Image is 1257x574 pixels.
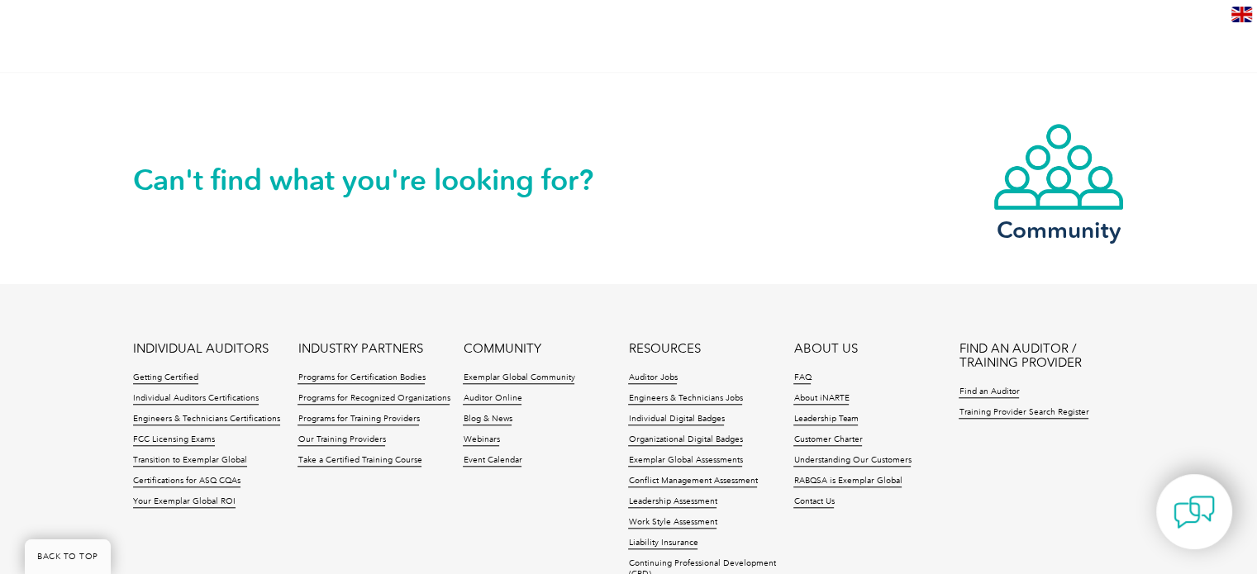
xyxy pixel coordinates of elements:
a: INDIVIDUAL AUDITORS [133,342,269,356]
a: About iNARTE [793,393,849,405]
a: Liability Insurance [628,538,698,549]
a: Programs for Certification Bodies [298,372,425,384]
a: Event Calendar [463,455,521,467]
img: en [1231,7,1252,22]
a: Customer Charter [793,434,862,446]
a: RABQSA is Exemplar Global [793,476,902,487]
a: Webinars [463,434,499,446]
a: Auditor Jobs [628,372,677,384]
img: icon-community.webp [993,122,1125,211]
a: Certifications for ASQ CQAs [133,476,240,487]
img: contact-chat.png [1174,491,1215,533]
a: BACK TO TOP [25,539,111,574]
a: RESOURCES [628,342,700,356]
a: Individual Digital Badges [628,414,724,425]
a: Conflict Management Assessment [628,476,757,487]
a: Work Style Assessment [628,517,717,529]
a: Auditor Online [463,393,521,405]
a: Exemplar Global Community [463,372,574,384]
a: Your Exemplar Global ROI [133,496,236,508]
a: Engineers & Technicians Certifications [133,414,280,425]
a: Transition to Exemplar Global [133,455,247,467]
a: Find an Auditor [959,387,1019,398]
a: Programs for Training Providers [298,414,419,425]
a: Engineers & Technicians Jobs [628,393,742,405]
a: Blog & News [463,414,512,425]
a: ABOUT US [793,342,857,356]
a: Organizational Digital Badges [628,434,742,446]
a: Leadership Assessment [628,496,717,508]
a: Exemplar Global Assessments [628,455,742,467]
a: Understanding Our Customers [793,455,911,467]
a: FCC Licensing Exams [133,434,215,446]
h2: Can't find what you're looking for? [133,167,629,193]
a: COMMUNITY [463,342,540,356]
a: INDUSTRY PARTNERS [298,342,422,356]
a: Community [993,122,1125,240]
a: Training Provider Search Register [959,407,1088,419]
a: FAQ [793,372,811,384]
a: Leadership Team [793,414,858,425]
a: Contact Us [793,496,834,508]
a: Our Training Providers [298,434,385,446]
h3: Community [993,220,1125,240]
a: Getting Certified [133,372,198,384]
a: FIND AN AUDITOR / TRAINING PROVIDER [959,342,1124,370]
a: Individual Auditors Certifications [133,393,259,405]
a: Take a Certified Training Course [298,455,421,467]
a: Programs for Recognized Organizations [298,393,450,405]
